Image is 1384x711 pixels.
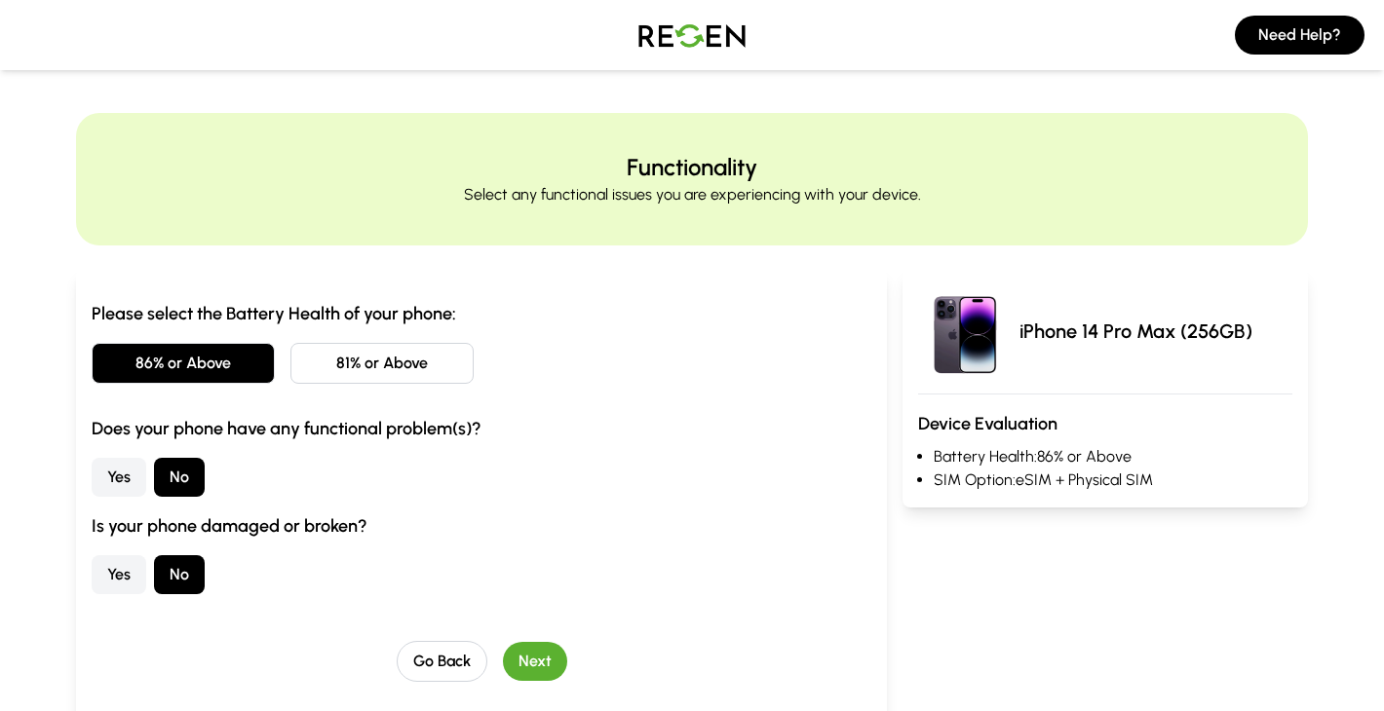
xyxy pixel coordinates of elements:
[934,445,1292,468] li: Battery Health: 86% or Above
[397,641,487,682] button: Go Back
[627,152,757,183] h2: Functionality
[934,468,1292,492] li: SIM Option: eSIM + Physical SIM
[918,284,1012,378] img: iPhone 14 Pro Max
[290,343,474,384] button: 81% or Above
[1235,16,1365,55] button: Need Help?
[92,415,871,442] h3: Does your phone have any functional problem(s)?
[624,8,760,62] img: Logo
[92,512,871,540] h3: Is your phone damaged or broken?
[154,555,205,594] button: No
[92,458,146,497] button: Yes
[154,458,205,497] button: No
[92,555,146,594] button: Yes
[918,410,1292,437] h3: Device Evaluation
[503,642,567,681] button: Next
[464,183,921,206] p: Select any functional issues you are experiencing with your device.
[92,343,275,384] button: 86% or Above
[1019,318,1252,345] p: iPhone 14 Pro Max (256GB)
[92,300,871,327] h3: Please select the Battery Health of your phone:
